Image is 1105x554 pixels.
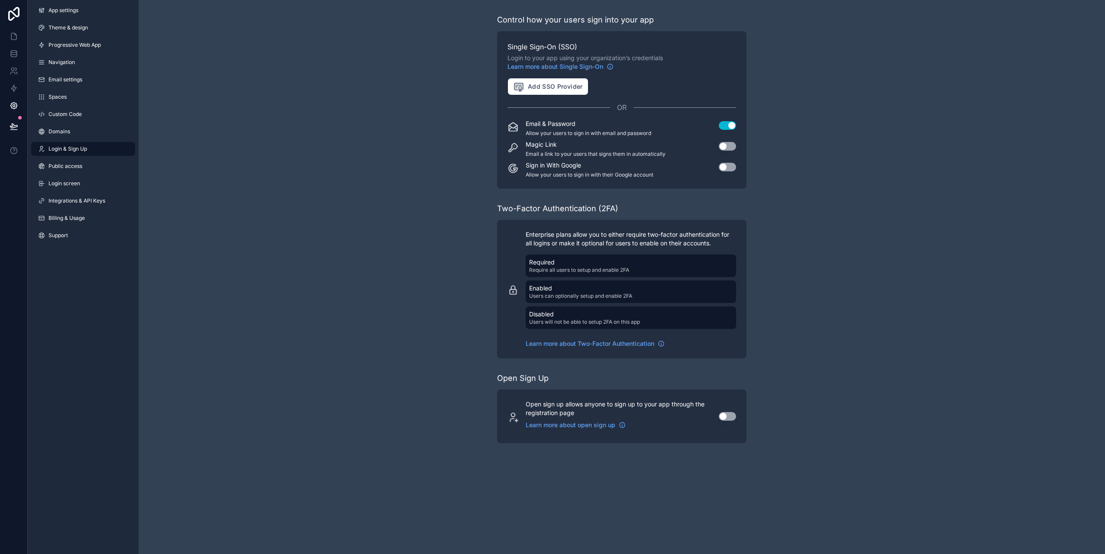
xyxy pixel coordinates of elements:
span: Custom Code [48,111,82,118]
span: Spaces [48,93,67,100]
span: Learn more about Two-Factor Authentication [526,339,654,348]
p: Email & Password [526,119,651,128]
p: Require all users to setup and enable 2FA [529,267,629,274]
a: Login & Sign Up [31,142,135,156]
span: Navigation [48,59,75,66]
a: Learn more about Single Sign-On [507,62,614,71]
span: Support [48,232,68,239]
span: Integrations & API Keys [48,197,105,204]
a: App settings [31,3,135,17]
a: Spaces [31,90,135,104]
p: Users can optionally setup and enable 2FA [529,293,632,300]
span: Login to your app using your organization’s credentials [507,54,736,71]
div: Control how your users sign into your app [497,14,654,26]
span: Progressive Web App [48,42,101,48]
a: Custom Code [31,107,135,121]
div: Open Sign Up [497,372,549,384]
a: Navigation [31,55,135,69]
span: Login screen [48,180,80,187]
span: Add SSO Provider [513,81,583,92]
a: Progressive Web App [31,38,135,52]
p: Email a link to your users that signs them in automatically [526,151,666,158]
p: Enabled [529,284,632,293]
p: Allow your users to sign in with email and password [526,130,651,137]
span: Learn more about Single Sign-On [507,62,603,71]
span: Billing & Usage [48,215,85,222]
a: Public access [31,159,135,173]
a: Login screen [31,177,135,190]
a: Learn more about Two-Factor Authentication [526,339,665,348]
a: Learn more about open sign up [526,421,626,429]
button: Add SSO Provider [507,78,588,95]
p: Required [529,258,629,267]
p: Users will not be able to setup 2FA on this app [529,319,640,325]
a: Billing & Usage [31,211,135,225]
p: Allow your users to sign in with their Google account [526,171,653,178]
span: Theme & design [48,24,88,31]
a: Theme & design [31,21,135,35]
span: Single Sign-On (SSO) [507,42,736,52]
a: Domains [31,125,135,138]
p: Disabled [529,310,640,319]
a: Email settings [31,73,135,87]
p: Sign in With Google [526,161,653,170]
span: App settings [48,7,78,14]
span: Login & Sign Up [48,145,87,152]
p: Open sign up allows anyone to sign up to your app through the registration page [526,400,708,417]
span: Domains [48,128,70,135]
span: Email settings [48,76,82,83]
a: Integrations & API Keys [31,194,135,208]
p: Enterprise plans allow you to either require two-factor authentication for all logins or make it ... [526,230,736,248]
span: OR [617,102,627,113]
span: Public access [48,163,82,170]
div: Two-Factor Authentication (2FA) [497,203,618,215]
span: Learn more about open sign up [526,421,615,429]
a: Support [31,229,135,242]
p: Magic Link [526,140,666,149]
